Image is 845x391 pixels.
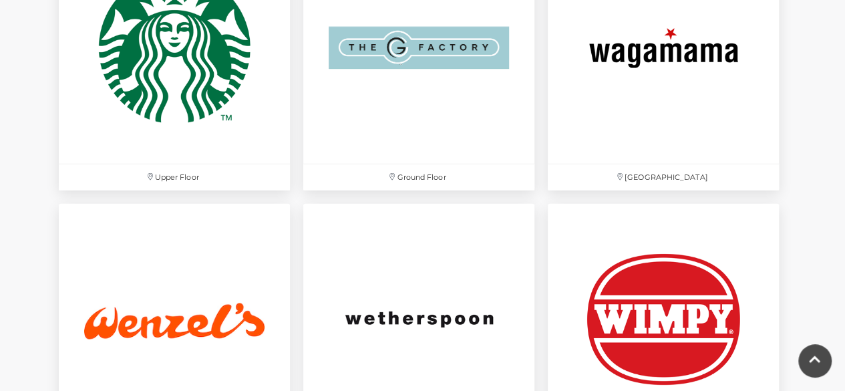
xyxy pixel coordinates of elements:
[548,164,779,190] p: [GEOGRAPHIC_DATA]
[303,164,534,190] p: Ground Floor
[59,164,290,190] p: Upper Floor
